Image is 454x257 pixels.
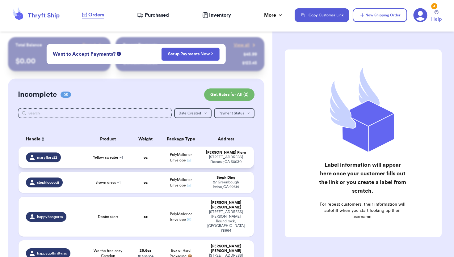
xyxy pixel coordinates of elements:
strong: 26.6 oz [140,249,151,252]
div: $ 45.99 [243,51,257,58]
input: Search [18,108,171,118]
div: [STREET_ADDRESS] Decatur , GA 30030 [206,155,246,164]
button: Copy Customer Link [295,8,349,22]
p: Recent Payments [123,42,157,48]
strong: oz [144,181,148,184]
div: [STREET_ADDRESS][PERSON_NAME] Round rock , [GEOGRAPHIC_DATA] 78664 [206,210,246,233]
span: + 1 [120,156,123,159]
span: Denim skort [98,214,118,219]
button: Date Created [174,108,212,118]
a: Setup Payments Now [168,51,213,57]
span: happyhangerss [37,214,63,219]
div: Steph Ding [206,175,246,180]
div: More [264,11,284,19]
span: Handle [26,136,40,143]
div: [PERSON_NAME] [PERSON_NAME] [206,200,246,210]
th: Product [85,132,132,147]
a: Purchased [137,11,169,19]
button: Get Rates for All (2) [204,88,254,101]
div: 4 [431,3,437,9]
span: happygothriftyjas [37,251,67,256]
button: Setup Payments Now [162,48,220,61]
span: maryflora22 [37,155,57,160]
a: Inventory [202,11,231,19]
span: stephlococcii [37,180,59,185]
th: Weight [132,132,160,147]
span: Brown dress [95,180,120,185]
p: Total Balance [15,42,42,48]
a: Payout [82,42,103,48]
span: Yellow sweater [93,155,123,160]
p: For repeat customers, their information will autofill when you start looking up their username. [319,201,406,220]
span: View all [234,42,250,48]
div: [PERSON_NAME] [PERSON_NAME] [206,244,246,253]
h2: Incomplete [18,90,57,100]
span: Help [431,15,442,23]
a: Orders [82,11,104,19]
span: PolyMailer or Envelope ✉️ [170,178,192,187]
span: Payment Status [218,111,244,115]
a: View all [234,42,257,48]
span: PolyMailer or Envelope ✉️ [170,153,192,162]
p: $ 0.00 [15,56,103,66]
a: Help [431,10,442,23]
div: $ 123.45 [242,60,257,66]
strong: oz [144,156,148,159]
span: Purchased [145,11,169,19]
div: 27 Greenbough Irvine , CA 92614 [206,180,246,189]
th: Package Type [160,132,202,147]
span: Payout [82,42,96,48]
h2: Label information will appear here once your customer fills out the link or you create a label fr... [319,161,406,195]
button: Sort ascending [40,135,45,143]
span: Want to Accept Payments? [53,50,116,58]
div: [PERSON_NAME] Flora [206,150,246,155]
span: PolyMailer or Envelope ✉️ [170,212,192,221]
a: 4 [413,8,427,22]
span: Inventory [209,11,231,19]
button: New Shipping Order [353,8,407,22]
span: Date Created [179,111,201,115]
span: + 1 [117,181,120,184]
th: Address [202,132,254,147]
strong: oz [144,215,148,219]
span: Orders [88,11,104,19]
button: Payment Status [214,108,254,118]
span: 05 [61,92,71,98]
